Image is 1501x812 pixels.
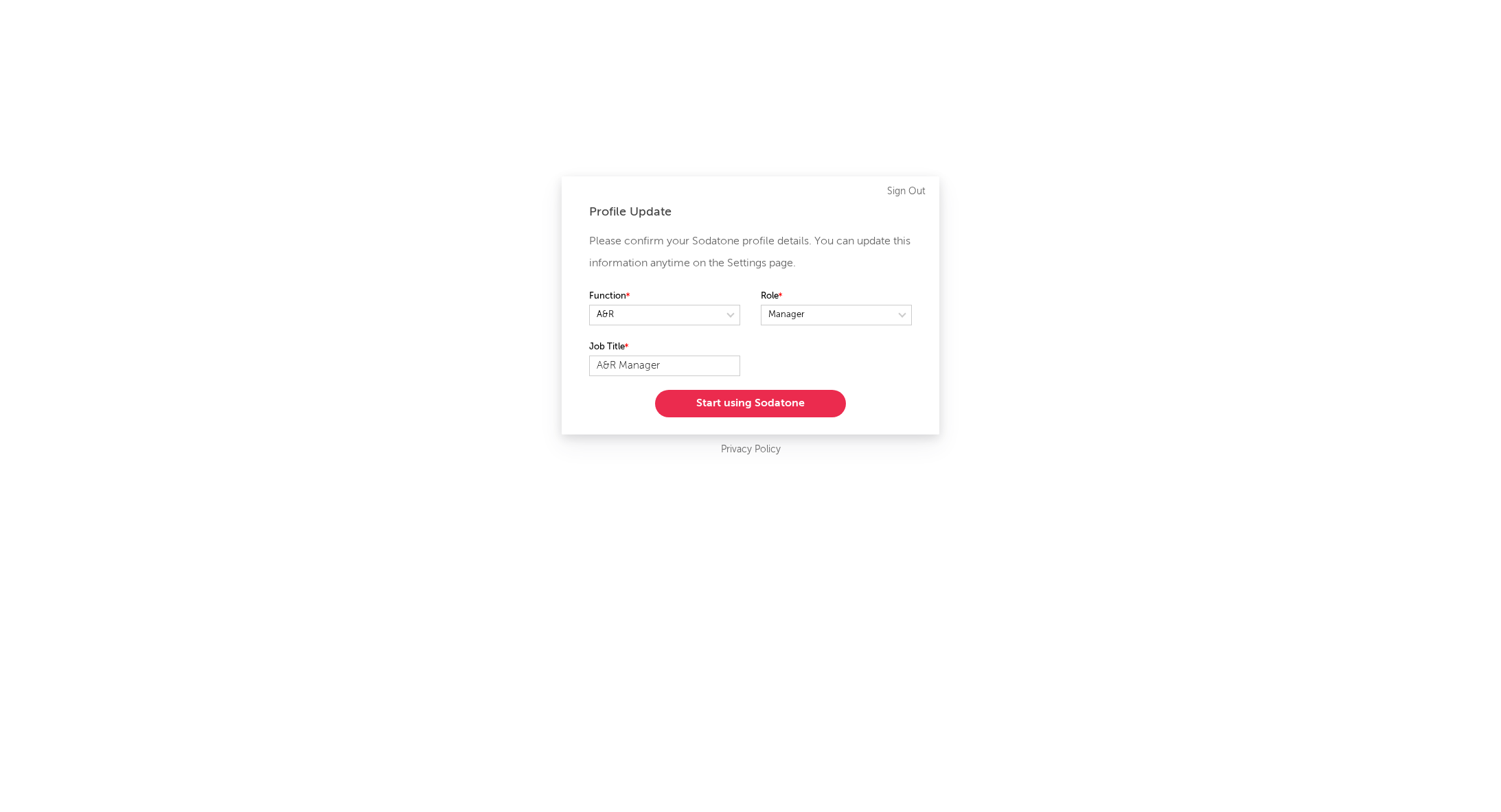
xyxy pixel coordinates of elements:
label: Role [761,288,912,305]
button: Start using Sodatone [655,390,846,417]
div: Profile Update [589,204,912,220]
a: Privacy Policy [721,441,781,459]
label: Job Title [589,339,740,356]
p: Please confirm your Sodatone profile details. You can update this information anytime on the Sett... [589,231,912,275]
label: Function [589,288,740,305]
a: Sign Out [887,183,926,200]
